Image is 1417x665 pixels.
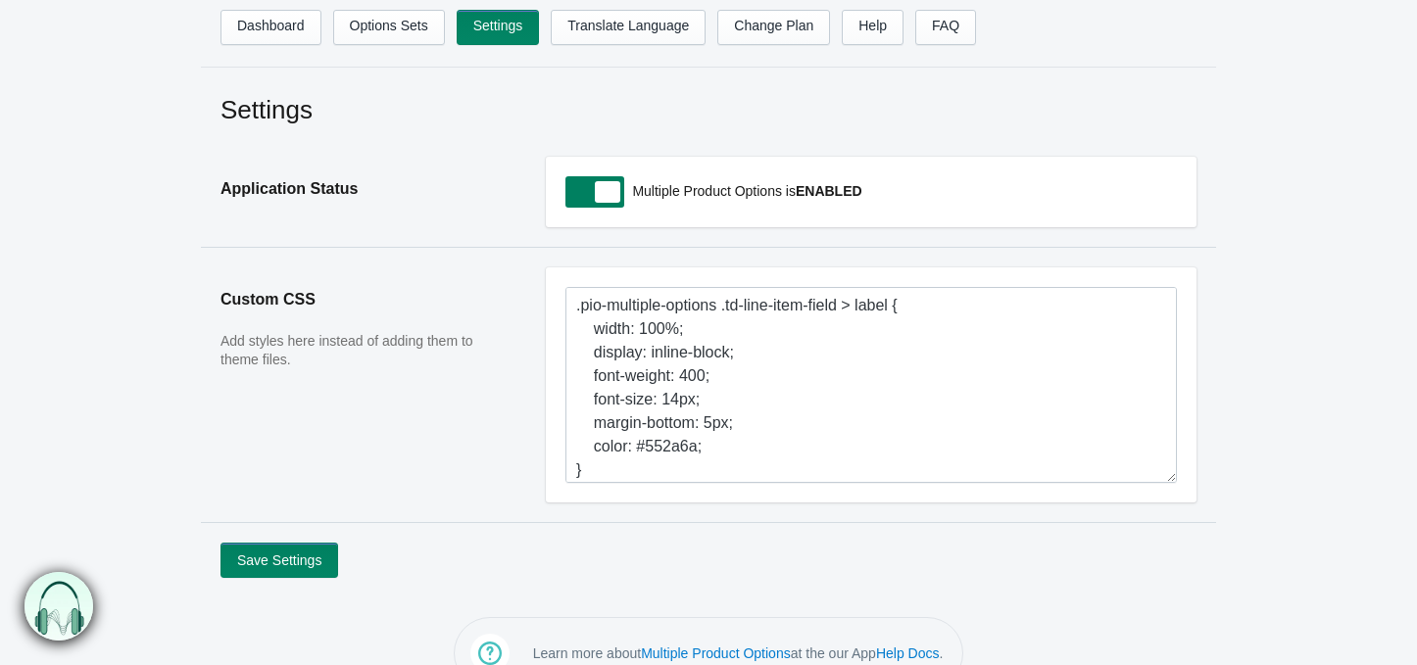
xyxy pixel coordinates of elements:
[25,573,94,641] img: bxm.png
[627,176,1177,206] p: Multiple Product Options is
[717,10,830,45] a: Change Plan
[220,543,338,578] button: Save Settings
[842,10,904,45] a: Help
[220,267,507,332] h2: Custom CSS
[220,92,1197,127] h2: Settings
[220,157,507,221] h2: Application Status
[457,10,540,45] a: Settings
[551,10,706,45] a: Translate Language
[796,183,862,199] b: ENABLED
[220,332,507,370] p: Add styles here instead of adding them to theme files.
[333,10,445,45] a: Options Sets
[876,645,940,661] a: Help Docs
[641,645,791,661] a: Multiple Product Options
[533,643,944,663] p: Learn more about at the our App .
[915,10,976,45] a: FAQ
[565,287,1177,483] textarea: .pio-multiple-options .td-line-item-field > label { width: 100%; display: inline-block; font-weig...
[220,10,321,45] a: Dashboard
